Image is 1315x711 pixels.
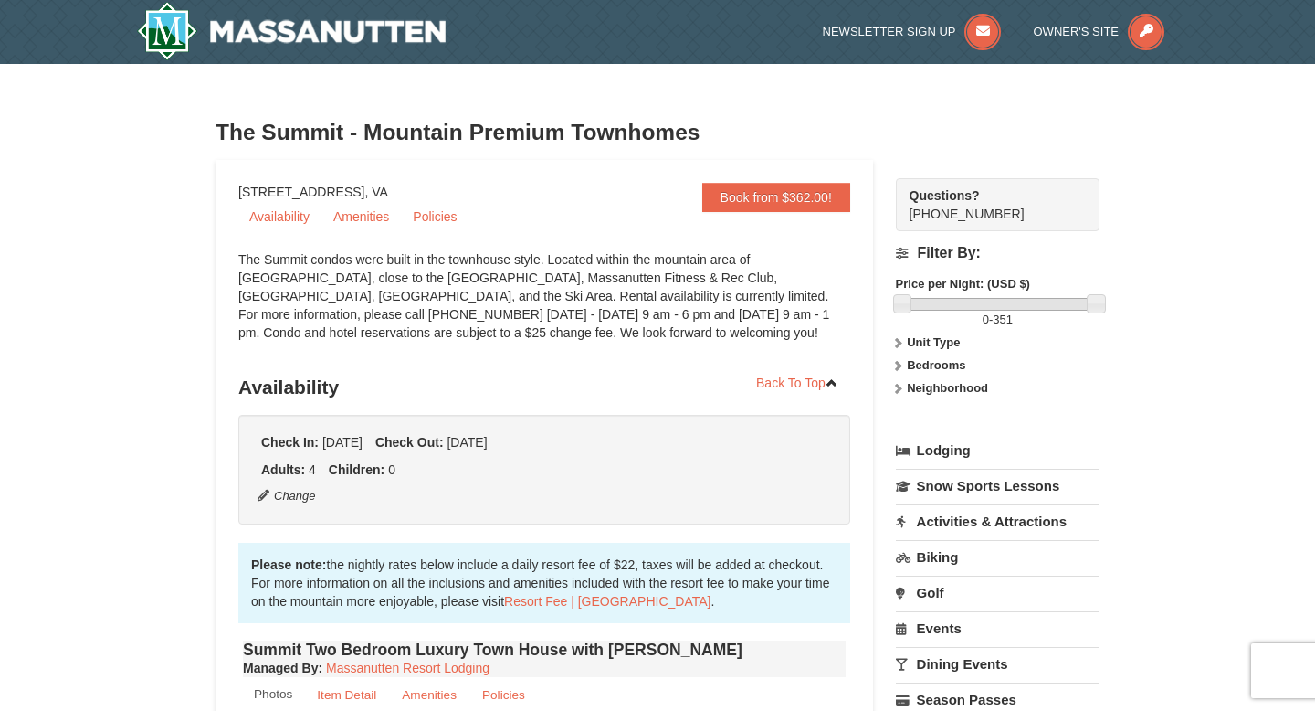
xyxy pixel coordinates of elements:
[896,277,1030,291] strong: Price per Night: (USD $)
[907,335,960,349] strong: Unit Type
[322,203,400,230] a: Amenities
[896,434,1099,467] a: Lodging
[257,486,317,506] button: Change
[238,203,321,230] a: Availability
[402,203,468,230] a: Policies
[744,369,850,397] a: Back To Top
[702,183,850,212] a: Book from $362.00!
[910,188,980,203] strong: Questions?
[238,250,850,360] div: The Summit condos were built in the townhouse style. Located within the mountain area of [GEOGRAP...
[317,688,376,702] small: Item Detail
[1034,25,1165,38] a: Owner's Site
[993,313,1013,326] span: 351
[254,687,292,701] small: Photos
[137,2,446,60] a: Massanutten Resort
[896,245,1099,261] h4: Filter By:
[402,688,457,702] small: Amenities
[388,462,395,477] span: 0
[309,462,316,477] span: 4
[823,25,1002,38] a: Newsletter Sign Up
[896,647,1099,681] a: Dining Events
[216,114,1099,151] h3: The Summit - Mountain Premium Townhomes
[896,611,1099,645] a: Events
[322,435,363,450] span: [DATE]
[823,25,956,38] span: Newsletter Sign Up
[896,540,1099,574] a: Biking
[447,435,487,450] span: [DATE]
[907,381,988,395] strong: Neighborhood
[896,576,1099,610] a: Golf
[238,369,850,406] h3: Availability
[482,688,525,702] small: Policies
[261,435,319,450] strong: Check In:
[243,661,318,675] span: Managed By
[329,462,384,477] strong: Children:
[137,2,446,60] img: Massanutten Resort Logo
[907,358,965,372] strong: Bedrooms
[243,661,322,675] strong: :
[261,462,305,477] strong: Adults:
[251,557,326,572] strong: Please note:
[896,469,1099,503] a: Snow Sports Lessons
[326,661,489,675] a: Massanutten Resort Lodging
[896,504,1099,538] a: Activities & Attractions
[238,543,850,623] div: the nightly rates below include a daily resort fee of $22, taxes will be added at checkout. For m...
[896,311,1099,329] label: -
[375,435,444,450] strong: Check Out:
[910,186,1067,221] span: [PHONE_NUMBER]
[504,594,710,609] a: Resort Fee | [GEOGRAPHIC_DATA]
[983,313,989,326] span: 0
[243,641,846,659] h4: Summit Two Bedroom Luxury Town House with [PERSON_NAME]
[1034,25,1120,38] span: Owner's Site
